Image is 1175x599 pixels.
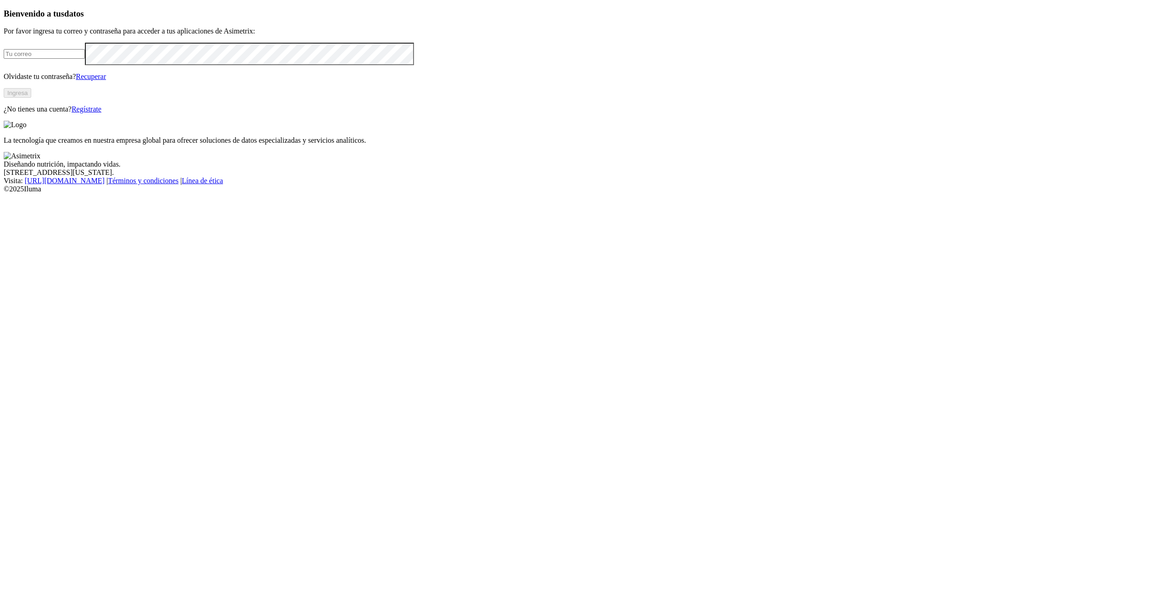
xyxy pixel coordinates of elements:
p: Olvidaste tu contraseña? [4,73,1171,81]
div: © 2025 Iluma [4,185,1171,193]
div: Visita : | | [4,177,1171,185]
div: [STREET_ADDRESS][US_STATE]. [4,168,1171,177]
h3: Bienvenido a tus [4,9,1171,19]
button: Ingresa [4,88,31,98]
img: Logo [4,121,27,129]
p: Por favor ingresa tu correo y contraseña para acceder a tus aplicaciones de Asimetrix: [4,27,1171,35]
p: La tecnología que creamos en nuestra empresa global para ofrecer soluciones de datos especializad... [4,136,1171,145]
img: Asimetrix [4,152,40,160]
a: Recuperar [76,73,106,80]
a: Línea de ética [182,177,223,185]
span: datos [64,9,84,18]
input: Tu correo [4,49,85,59]
a: Regístrate [72,105,101,113]
a: Términos y condiciones [108,177,179,185]
p: ¿No tienes una cuenta? [4,105,1171,113]
a: [URL][DOMAIN_NAME] [25,177,105,185]
div: Diseñando nutrición, impactando vidas. [4,160,1171,168]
